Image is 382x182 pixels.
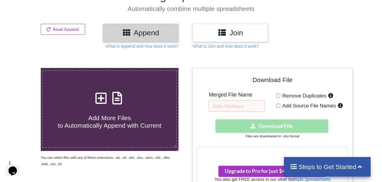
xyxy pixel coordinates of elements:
[41,24,85,35] button: Reset Append
[197,177,348,182] h6: You also get FREE access to our other tool
[106,43,178,49] p: What is Append and how does it work?
[290,163,364,171] h4: Steps to Get Started
[209,100,265,112] input: Enter File Name
[108,28,174,37] h3: Append
[280,103,336,109] span: Add Source File Names
[209,92,265,98] h5: Merged File Name
[197,72,348,90] h4: Download File
[280,93,326,99] span: Remove Duplicates
[6,158,25,176] iframe: chat widget
[218,166,326,177] button: Upgrade to Pro for just $4 per monthsmile
[192,43,258,49] p: What is Join and how does it work?
[225,168,319,174] span: Upgrade to Pro for just $4 per month
[197,150,348,157] h3: Your files are more than 1 MB
[197,28,263,37] h3: Join
[246,134,299,138] small: Files are downloaded in .xlsx format
[295,177,331,182] a: Split Spreadsheets
[41,156,171,166] i: You can select files with any of these extensions: .xls, .xlt, .xlm, .xlsx, .xlsm, .xltx, .xltm, ...
[58,114,161,129] span: Add More Files to Automatically Append with Current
